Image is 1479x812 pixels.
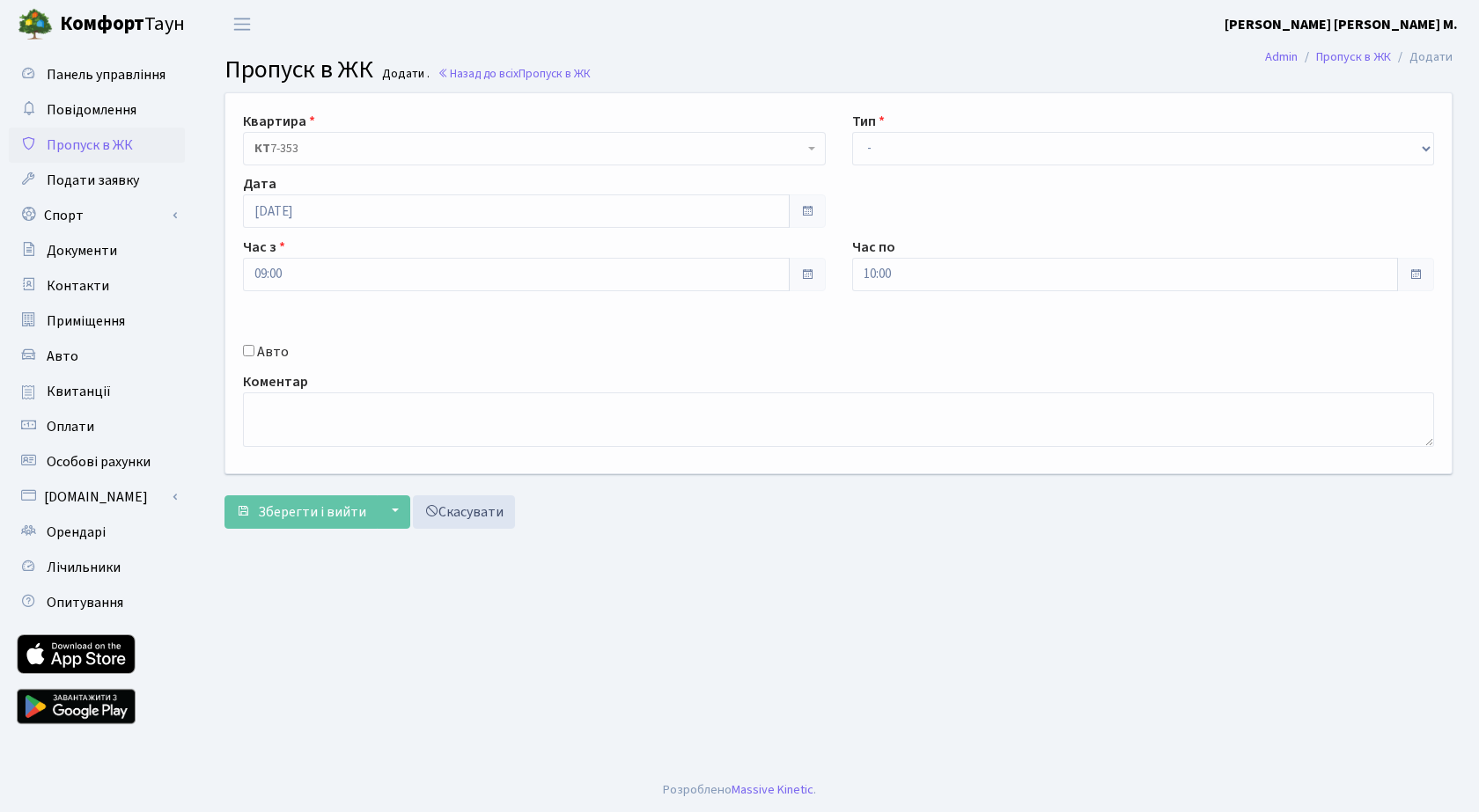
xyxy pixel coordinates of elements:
[47,100,136,120] span: Повідомлення
[9,550,185,585] a: Лічильники
[224,52,373,87] span: Пропуск в ЖК
[9,128,185,163] a: Пропуск в ЖК
[9,268,185,304] a: Контакти
[47,65,166,84] span: Панель управління
[9,479,185,515] a: [DOMAIN_NAME]
[1391,48,1453,67] li: Додати
[9,163,185,198] a: Подати заявку
[663,780,816,800] div: Розроблено .
[47,382,111,401] span: Квитанції
[47,417,94,436] span: Оплати
[254,140,804,157] span: <b>КТ</b>&nbsp;&nbsp;&nbsp;&nbsp;7-353
[9,57,185,92] a: Панель управління
[224,495,378,529] button: Зберегти і вийти
[9,198,185,233] a: Спорт
[852,237,895,258] label: Час по
[47,135,133,155] span: Пропуск в ЖК
[9,92,185,128] a: Повідомлення
[220,10,264,39] button: Переключити навігацію
[243,111,315,132] label: Квартира
[254,140,270,157] b: КТ
[18,7,53,42] img: logo.png
[60,10,185,40] span: Таун
[852,111,885,132] label: Тип
[9,585,185,620] a: Опитування
[9,233,185,268] a: Документи
[47,276,109,296] span: Контакти
[1225,14,1458,35] a: [PERSON_NAME] [PERSON_NAME] М.
[732,780,813,799] a: Massive Kinetic
[9,304,185,339] a: Приміщення
[519,65,591,82] span: Пропуск в ЖК
[47,558,121,577] span: Лічильники
[47,171,139,190] span: Подати заявку
[1225,15,1458,34] b: [PERSON_NAME] [PERSON_NAME] М.
[243,371,308,392] label: Коментар
[438,65,591,82] a: Назад до всіхПропуск в ЖК
[60,10,144,38] b: Комфорт
[1239,39,1479,76] nav: breadcrumb
[9,409,185,444] a: Оплати
[9,374,185,409] a: Квитанції
[413,495,515,529] a: Скасувати
[1265,48,1298,66] a: Admin
[243,132,826,165] span: <b>КТ</b>&nbsp;&nbsp;&nbsp;&nbsp;7-353
[379,67,430,82] small: Додати .
[257,341,289,362] label: Авто
[1316,48,1391,66] a: Пропуск в ЖК
[47,593,123,612] span: Опитування
[9,339,185,374] a: Авто
[258,502,366,522] span: Зберегти і вийти
[47,523,106,542] span: Орендарі
[9,515,185,550] a: Орендарі
[243,173,276,194] label: Дата
[47,347,78,366] span: Авто
[9,444,185,479] a: Особові рахунки
[47,311,125,331] span: Приміщення
[243,237,285,258] label: Час з
[47,241,117,260] span: Документи
[47,452,151,472] span: Особові рахунки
